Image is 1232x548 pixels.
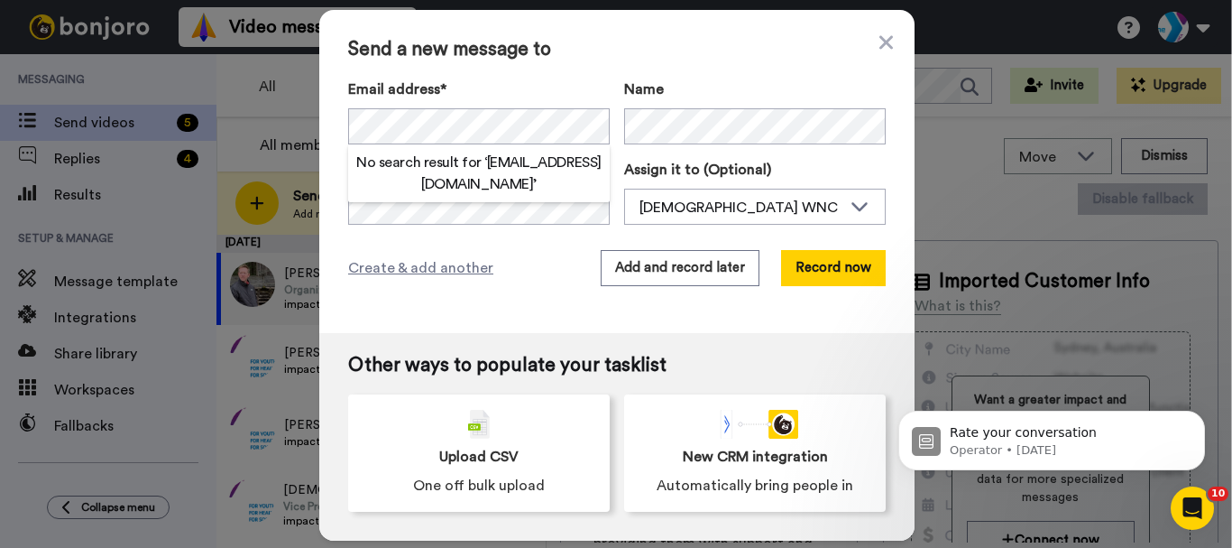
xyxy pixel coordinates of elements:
span: Send a new message to [348,39,886,60]
span: Create & add another [348,257,493,279]
div: [DEMOGRAPHIC_DATA] WNC [639,197,841,218]
span: New CRM integration [683,446,828,468]
div: animation [712,410,798,439]
img: csv-grey.png [468,410,490,439]
h2: No search result for ‘ [EMAIL_ADDRESS][DOMAIN_NAME] ’ [348,152,610,195]
span: Upload CSV [439,446,519,468]
span: Other ways to populate your tasklist [348,355,886,376]
button: Record now [781,250,886,286]
span: Automatically bring people in [657,475,853,497]
iframe: Intercom live chat [1171,487,1214,530]
button: Add and record later [601,250,759,286]
span: One off bulk upload [413,475,545,497]
span: Name [624,79,664,100]
span: 10 [1208,487,1228,501]
iframe: Intercom notifications message [871,373,1232,499]
label: Email address* [348,79,610,100]
label: Assign it to (Optional) [624,159,886,181]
